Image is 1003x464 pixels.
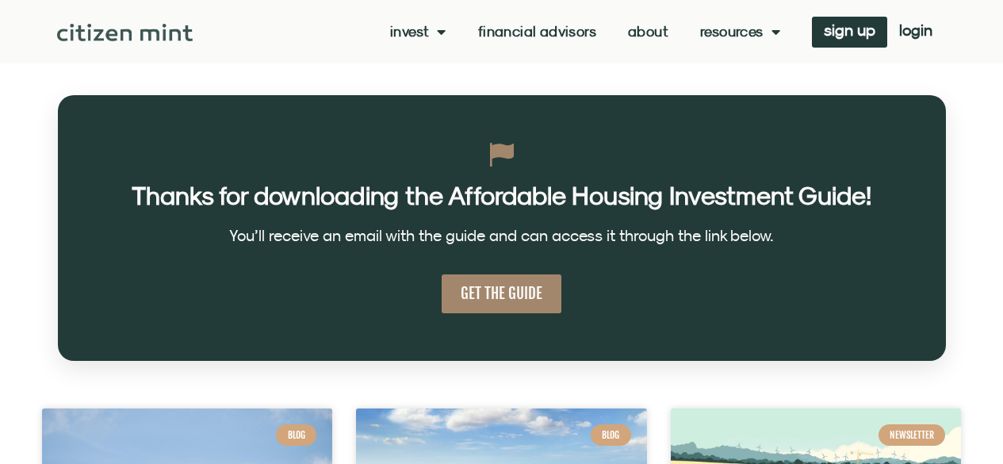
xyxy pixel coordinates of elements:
[105,182,898,208] h2: Thanks for downloading the Affordable Housing Investment Guide!
[812,17,887,48] a: sign up
[700,24,780,40] a: Resources
[628,24,668,40] a: About
[276,424,316,445] div: Blog
[824,25,875,36] span: sign up
[442,274,561,313] a: GET THE GUIDE
[478,24,596,40] a: Financial Advisors
[390,24,780,40] nav: Menu
[899,25,932,36] span: login
[461,284,542,304] span: GET THE GUIDE
[390,24,446,40] a: Invest
[887,17,944,48] a: login
[57,24,193,41] img: Citizen Mint
[185,224,819,247] p: You’ll receive an email with the guide and can access it through the link below.
[879,424,946,445] div: Newsletter
[591,424,631,445] div: Blog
